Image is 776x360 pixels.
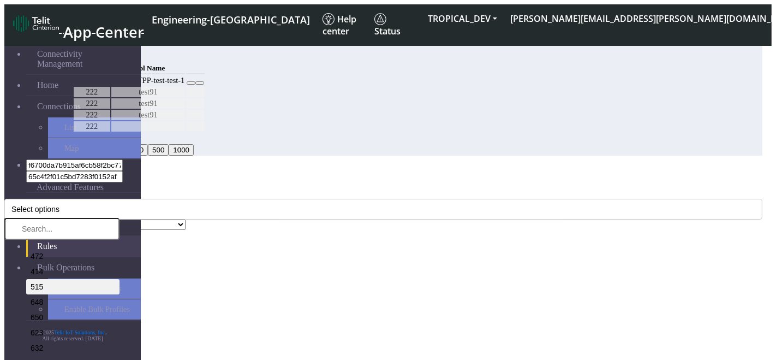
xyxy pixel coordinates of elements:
[26,279,120,294] li: 515
[64,144,79,153] span: Map
[37,102,81,111] span: Connections
[421,9,504,28] button: TROPICAL_DEV
[26,75,141,96] a: Home
[148,144,169,156] button: 500
[151,9,309,29] a: Your current platform instance
[26,249,120,264] li: 472
[152,13,310,26] span: Engineering-[GEOGRAPHIC_DATA]
[73,144,626,156] div: 20
[63,22,144,42] span: App Center
[374,13,386,25] img: status.svg
[111,75,186,86] td: DNLD_TPP-test-test-1
[26,264,120,279] li: 414
[132,64,165,72] span: Pool Name
[26,44,141,74] a: Connectivity Management
[374,13,401,37] span: Status
[64,123,76,132] span: List
[26,294,120,310] li: 648
[26,310,120,325] li: 650
[4,167,762,177] h4: Add Rule
[4,199,762,220] button: Select options
[13,15,59,32] img: logo-telit-cinterion-gw-new.png
[4,218,120,240] input: Search...
[323,13,335,25] img: knowledge.svg
[323,13,356,37] span: Help center
[26,340,120,356] li: 632
[11,205,59,214] span: Select options
[169,144,194,156] button: 1000
[26,325,120,340] li: 623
